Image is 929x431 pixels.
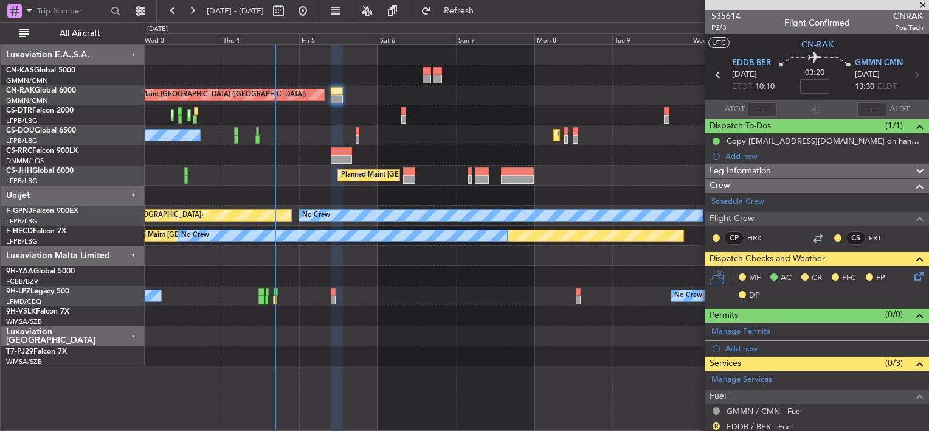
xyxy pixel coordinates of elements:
[842,272,856,284] span: FFC
[710,252,825,266] span: Dispatch Checks and Weather
[6,177,38,186] a: LFPB/LBG
[711,374,772,386] a: Manage Services
[612,33,691,44] div: Tue 9
[855,69,880,81] span: [DATE]
[885,357,903,370] span: (0/3)
[674,287,702,305] div: No Crew
[6,217,38,226] a: LFPB/LBG
[749,290,760,302] span: DP
[6,348,67,356] a: T7-PJ29Falcon 7X
[725,343,923,354] div: Add new
[708,37,730,48] button: UTC
[732,81,752,93] span: ETOT
[6,107,74,114] a: CS-DTRFalcon 2000
[727,136,923,146] div: Copy [EMAIL_ADDRESS][DOMAIN_NAME] on handling requests
[6,348,33,356] span: T7-PJ29
[711,326,770,338] a: Manage Permits
[781,272,792,284] span: AC
[6,208,78,215] a: F-GPNJFalcon 900EX
[37,2,107,20] input: Trip Number
[725,151,923,161] div: Add new
[6,228,33,235] span: F-HECD
[710,119,771,133] span: Dispatch To-Dos
[181,226,209,245] div: No Crew
[6,357,42,366] a: WMSA/SZB
[691,33,769,44] div: Wed 10
[6,76,48,85] a: GMMN/CMN
[6,167,74,175] a: CS-JHHGlobal 6000
[784,16,850,29] div: Flight Confirmed
[6,208,32,215] span: F-GPNJ
[713,422,720,430] button: R
[6,268,75,275] a: 9H-YAAGlobal 5000
[876,272,885,284] span: FP
[732,57,771,69] span: EDDB BER
[415,1,488,21] button: Refresh
[893,23,923,33] span: Pos Tech
[6,308,69,315] a: 9H-VSLKFalcon 7X
[727,406,802,416] a: GMMN / CMN - Fuel
[732,69,757,81] span: [DATE]
[877,81,897,93] span: ELDT
[6,288,69,295] a: 9H-LPZLegacy 500
[6,127,76,135] a: CS-DOUGlobal 6500
[747,233,775,244] a: HRK
[885,119,903,132] span: (1/1)
[812,272,822,284] span: CR
[6,127,35,135] span: CS-DOU
[755,81,775,93] span: 10:10
[6,228,66,235] a: F-HECDFalcon 7X
[6,317,42,326] a: WMSA/SZB
[13,24,132,43] button: All Aircraft
[6,156,44,166] a: DNMM/LOS
[801,38,834,51] span: CN-RAK
[557,126,748,144] div: Planned Maint [GEOGRAPHIC_DATA] ([GEOGRAPHIC_DATA])
[6,308,36,315] span: 9H-VSLK
[889,103,910,116] span: ALDT
[710,179,730,193] span: Crew
[299,33,378,44] div: Fri 5
[711,10,741,23] span: 535614
[6,67,75,74] a: CN-KASGlobal 5000
[710,357,741,371] span: Services
[6,297,41,306] a: LFMD/CEQ
[6,288,30,295] span: 9H-LPZ
[710,390,726,404] span: Fuel
[6,96,48,105] a: GMMN/CMN
[724,231,744,245] div: CP
[893,10,923,23] span: CNRAK
[711,196,764,208] a: Schedule Crew
[534,33,613,44] div: Mon 8
[6,277,38,286] a: FCBB/BZV
[846,231,866,245] div: CS
[32,29,128,38] span: All Aircraft
[6,87,76,94] a: CN-RAKGlobal 6000
[869,233,896,244] a: FRT
[749,272,761,284] span: MF
[433,7,485,15] span: Refresh
[805,67,824,79] span: 03:20
[207,5,264,16] span: [DATE] - [DATE]
[6,147,78,155] a: CS-RRCFalcon 900LX
[725,103,745,116] span: ATOT
[6,116,38,125] a: LFPB/LBG
[885,308,903,321] span: (0/0)
[106,86,306,104] div: Unplanned Maint [GEOGRAPHIC_DATA] ([GEOGRAPHIC_DATA])
[6,268,33,275] span: 9H-YAA
[711,23,741,33] span: P2/3
[302,206,330,225] div: No Crew
[142,33,221,44] div: Wed 3
[855,57,903,69] span: GMMN CMN
[6,237,38,246] a: LFPB/LBG
[147,24,168,35] div: [DATE]
[6,147,32,155] span: CS-RRC
[6,167,32,175] span: CS-JHH
[221,33,299,44] div: Thu 4
[378,33,456,44] div: Sat 6
[710,309,738,323] span: Permits
[710,164,771,178] span: Leg Information
[6,107,32,114] span: CS-DTR
[341,166,533,184] div: Planned Maint [GEOGRAPHIC_DATA] ([GEOGRAPHIC_DATA])
[456,33,534,44] div: Sun 7
[855,81,874,93] span: 13:30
